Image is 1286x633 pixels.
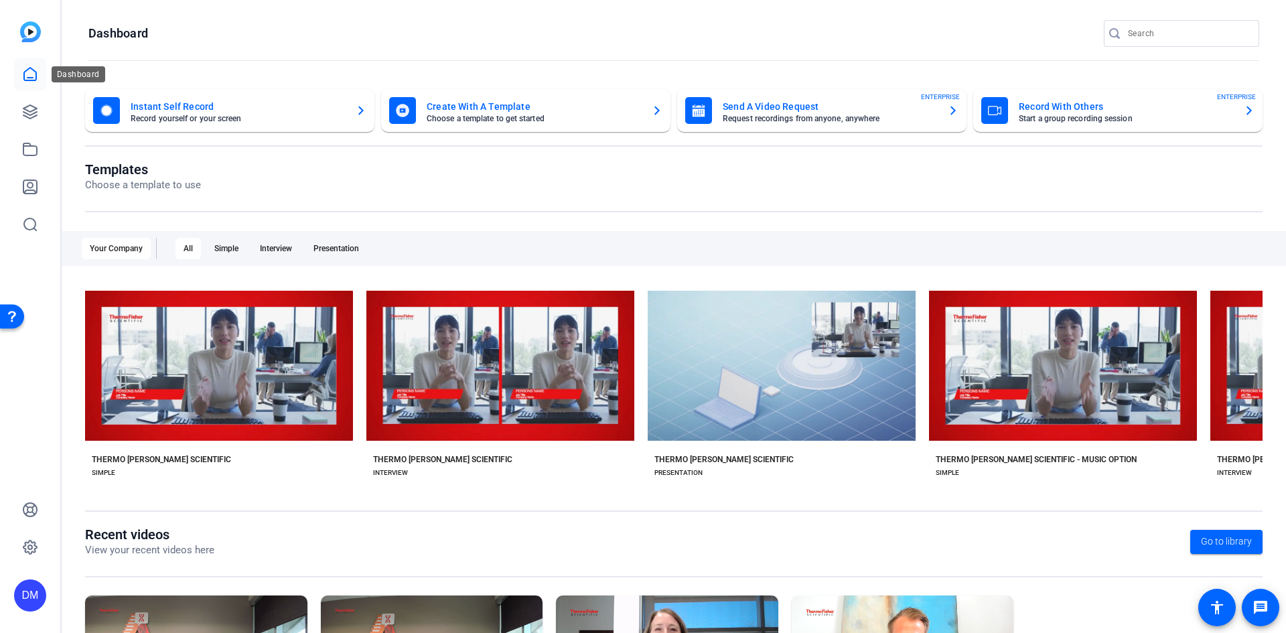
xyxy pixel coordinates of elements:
button: Send A Video RequestRequest recordings from anyone, anywhereENTERPRISE [677,89,967,132]
mat-card-subtitle: Record yourself or your screen [131,115,345,123]
mat-icon: message [1253,600,1269,616]
div: SIMPLE [936,468,959,478]
h1: Dashboard [88,25,148,42]
h1: Templates [85,161,201,178]
span: Go to library [1201,535,1252,549]
div: Interview [252,238,300,259]
input: Search [1128,25,1248,42]
mat-card-subtitle: Choose a template to get started [427,115,641,123]
h1: Recent videos [85,526,214,543]
a: Go to library [1190,530,1263,554]
div: INTERVIEW [373,468,408,478]
button: Instant Self RecordRecord yourself or your screen [85,89,374,132]
p: View your recent videos here [85,543,214,558]
mat-card-subtitle: Start a group recording session [1019,115,1233,123]
div: All [175,238,201,259]
div: INTERVIEW [1217,468,1252,478]
div: THERMO [PERSON_NAME] SCIENTIFIC [373,454,512,465]
mat-card-title: Send A Video Request [723,98,937,115]
div: THERMO [PERSON_NAME] SCIENTIFIC [654,454,794,465]
div: Dashboard [52,66,105,82]
div: DM [14,579,46,612]
div: Your Company [82,238,151,259]
div: THERMO [PERSON_NAME] SCIENTIFIC - MUSIC OPTION [936,454,1137,465]
div: Simple [206,238,246,259]
button: Record With OthersStart a group recording sessionENTERPRISE [973,89,1263,132]
div: THERMO [PERSON_NAME] SCIENTIFIC [92,454,231,465]
div: SIMPLE [92,468,115,478]
mat-card-title: Instant Self Record [131,98,345,115]
img: blue-gradient.svg [20,21,41,42]
button: Create With A TemplateChoose a template to get started [381,89,670,132]
div: PRESENTATION [654,468,703,478]
mat-icon: accessibility [1209,600,1225,616]
span: ENTERPRISE [1217,92,1256,102]
span: ENTERPRISE [921,92,960,102]
div: Presentation [305,238,367,259]
mat-card-title: Create With A Template [427,98,641,115]
p: Choose a template to use [85,178,201,193]
mat-card-title: Record With Others [1019,98,1233,115]
mat-card-subtitle: Request recordings from anyone, anywhere [723,115,937,123]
